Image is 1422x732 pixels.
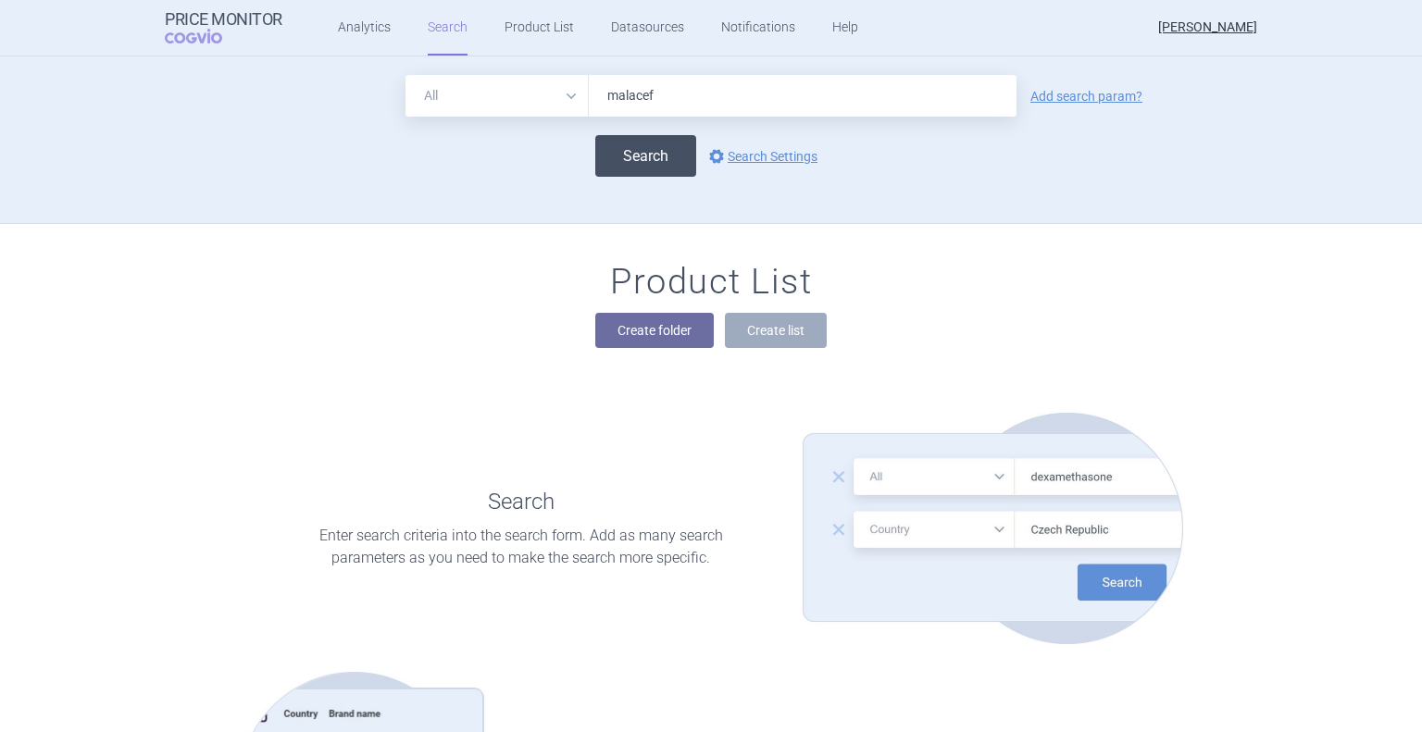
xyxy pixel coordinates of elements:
[165,10,282,45] a: Price MonitorCOGVIO
[725,313,827,348] button: Create list
[610,261,812,304] h1: Product List
[165,10,282,29] strong: Price Monitor
[488,489,555,515] h1: Search
[595,135,696,177] button: Search
[595,313,714,348] button: Create folder
[294,525,747,569] p: Enter search criteria into the search form. Add as many search parameters as you need to make the...
[705,145,817,167] a: Search Settings
[165,29,248,43] span: COGVIO
[1030,90,1142,103] a: Add search param?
